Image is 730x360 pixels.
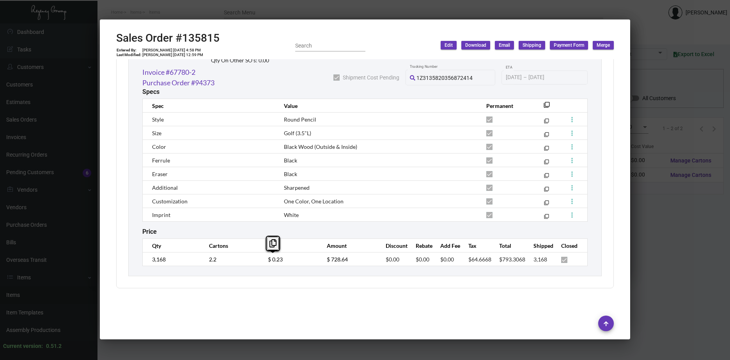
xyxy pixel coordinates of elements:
[284,171,297,177] span: Black
[461,41,490,49] button: Download
[523,74,527,81] span: –
[143,99,276,113] th: Spec
[284,184,310,191] span: Sharpened
[544,134,549,139] mat-icon: filter_none
[142,78,214,88] a: Purchase Order #94373
[284,116,316,123] span: Round Pencil
[46,342,62,350] div: 0.51.2
[441,41,457,49] button: Edit
[523,42,541,49] span: Shipping
[495,41,514,49] button: Email
[533,256,547,263] span: 3,168
[284,157,297,164] span: Black
[544,120,549,125] mat-icon: filter_none
[544,104,550,110] mat-icon: filter_none
[499,42,510,49] span: Email
[416,256,429,263] span: $0.00
[440,256,454,263] span: $0.00
[519,41,545,49] button: Shipping
[3,342,43,350] div: Current version:
[152,198,188,205] span: Customization
[491,239,526,252] th: Total
[211,57,269,64] h2: Qty On Other SO’s: 0.00
[284,198,344,205] span: One Color, One Location
[468,256,491,263] span: $64.6668
[550,41,588,49] button: Payment Form
[152,171,168,177] span: Eraser
[461,239,492,252] th: Tax
[544,215,549,221] mat-icon: filter_none
[544,161,549,166] mat-icon: filter_none
[152,116,164,123] span: Style
[408,239,432,252] th: Rebate
[416,75,473,81] span: 1Z3135820356872414
[284,143,357,150] span: Black Wood (Outside & Inside)
[544,147,549,152] mat-icon: filter_none
[544,202,549,207] mat-icon: filter_none
[593,41,614,49] button: Merge
[269,239,276,247] i: Copy
[142,53,204,57] td: [PERSON_NAME] [DATE] 12:59 PM
[544,188,549,193] mat-icon: filter_none
[378,239,408,252] th: Discount
[201,239,260,252] th: Cartons
[152,130,161,136] span: Size
[526,239,553,252] th: Shipped
[343,73,399,82] span: Shipment Cost Pending
[152,184,178,191] span: Additional
[284,212,299,218] span: White
[499,256,525,263] span: $793.3068
[116,53,142,57] td: Last Modified:
[544,175,549,180] mat-icon: filter_none
[528,74,566,81] input: End date
[116,32,220,45] h2: Sales Order #135815
[142,88,159,95] h2: Specs
[152,212,170,218] span: Imprint
[386,256,399,263] span: $0.00
[284,130,311,136] span: Golf (3.5"L)
[142,67,195,78] a: Invoice #67780-2
[597,42,610,49] span: Merge
[152,157,170,164] span: Ferrule
[432,239,460,252] th: Add Fee
[553,239,587,252] th: Closed
[445,42,453,49] span: Edit
[260,239,319,252] th: Rate
[143,239,202,252] th: Qty
[478,99,532,113] th: Permanent
[506,74,522,81] input: Start date
[142,48,204,53] td: [PERSON_NAME] [DATE] 4:58 PM
[142,228,157,235] h2: Price
[152,143,166,150] span: Color
[319,239,378,252] th: Amount
[554,42,584,49] span: Payment Form
[276,99,478,113] th: Value
[465,42,486,49] span: Download
[116,48,142,53] td: Entered By:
